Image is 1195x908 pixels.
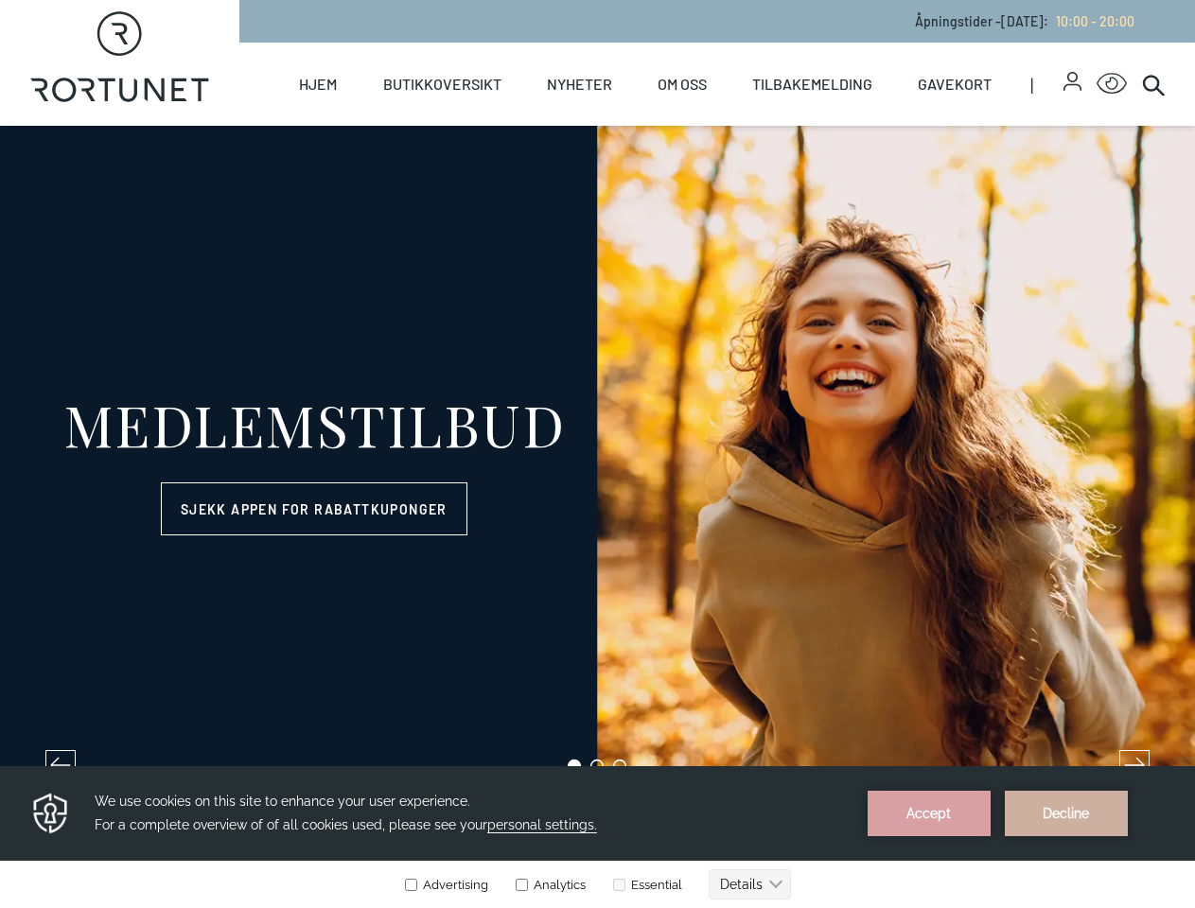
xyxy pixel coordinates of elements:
img: Privacy reminder [30,25,71,70]
label: Advertising [404,112,488,126]
button: Accept [868,25,991,70]
label: Essential [609,112,682,126]
button: Open Accessibility Menu [1097,69,1127,99]
text: Details [720,111,763,126]
input: Essential [613,113,625,125]
span: personal settings. [487,51,597,67]
a: Tilbakemelding [752,43,872,126]
input: Advertising [405,113,417,125]
a: Butikkoversikt [383,43,501,126]
div: MEDLEMSTILBUD [63,395,566,452]
h3: We use cookies on this site to enhance your user experience. For a complete overview of of all co... [95,24,844,71]
button: Details [709,103,791,133]
a: Nyheter [547,43,612,126]
span: | [1030,43,1063,126]
label: Analytics [512,112,586,126]
a: Sjekk appen for rabattkuponger [161,482,467,535]
button: Decline [1005,25,1128,70]
span: 10:00 - 20:00 [1056,13,1134,29]
p: Åpningstider - [DATE] : [915,11,1134,31]
a: 10:00 - 20:00 [1048,13,1134,29]
input: Analytics [516,113,528,125]
a: Hjem [299,43,337,126]
a: Gavekort [918,43,992,126]
a: Om oss [658,43,707,126]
